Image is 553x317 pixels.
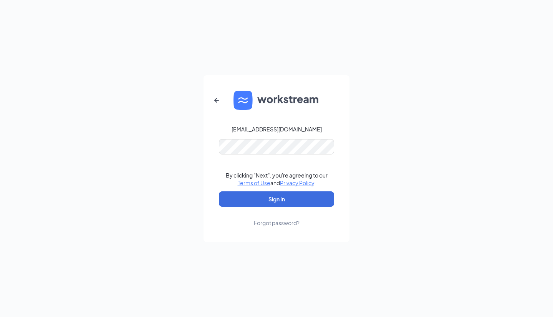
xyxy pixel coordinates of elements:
div: Forgot password? [254,219,300,227]
button: Sign In [219,191,334,207]
div: [EMAIL_ADDRESS][DOMAIN_NAME] [232,125,322,133]
a: Terms of Use [238,179,270,186]
svg: ArrowLeftNew [212,96,221,105]
img: WS logo and Workstream text [233,91,320,110]
div: By clicking "Next", you're agreeing to our and . [226,171,328,187]
button: ArrowLeftNew [207,91,226,110]
a: Privacy Policy [280,179,314,186]
a: Forgot password? [254,207,300,227]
